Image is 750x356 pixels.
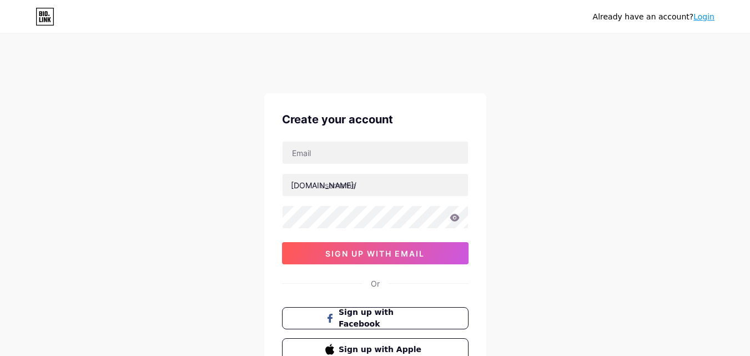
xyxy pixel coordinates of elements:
[371,278,380,289] div: Or
[291,179,356,191] div: [DOMAIN_NAME]/
[339,307,425,330] span: Sign up with Facebook
[325,249,425,258] span: sign up with email
[282,307,469,329] button: Sign up with Facebook
[339,344,425,355] span: Sign up with Apple
[283,174,468,196] input: username
[283,142,468,164] input: Email
[593,11,714,23] div: Already have an account?
[282,242,469,264] button: sign up with email
[693,12,714,21] a: Login
[282,111,469,128] div: Create your account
